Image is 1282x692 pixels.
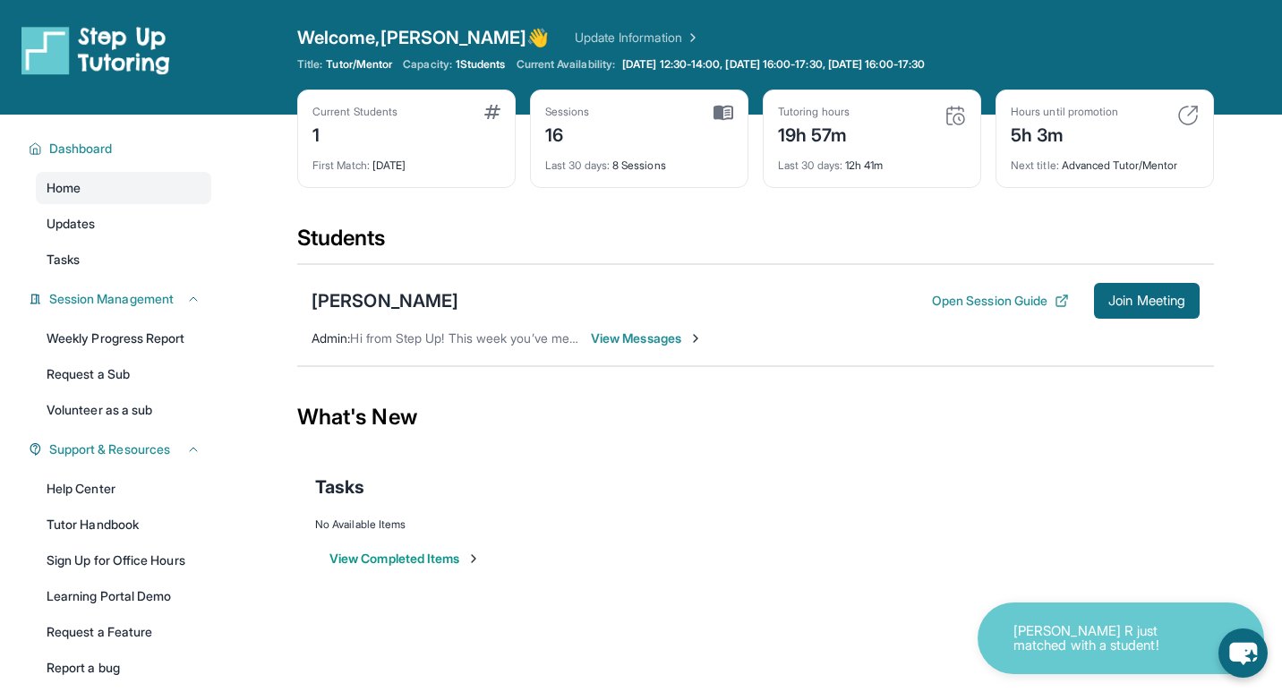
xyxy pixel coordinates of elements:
[312,288,458,313] div: [PERSON_NAME]
[49,440,170,458] span: Support & Resources
[932,292,1069,310] button: Open Session Guide
[456,57,506,72] span: 1 Students
[312,158,370,172] span: First Match :
[49,140,113,158] span: Dashboard
[315,517,1196,532] div: No Available Items
[403,57,452,72] span: Capacity:
[1011,105,1118,119] div: Hours until promotion
[591,329,703,347] span: View Messages
[545,119,590,148] div: 16
[42,290,201,308] button: Session Management
[1011,148,1199,173] div: Advanced Tutor/Mentor
[42,440,201,458] button: Support & Resources
[297,378,1214,457] div: What's New
[1011,158,1059,172] span: Next title :
[1108,295,1185,306] span: Join Meeting
[47,251,80,269] span: Tasks
[36,652,211,684] a: Report a bug
[517,57,615,72] span: Current Availability:
[778,105,850,119] div: Tutoring hours
[36,322,211,355] a: Weekly Progress Report
[312,105,397,119] div: Current Students
[622,57,925,72] span: [DATE] 12:30-14:00, [DATE] 16:00-17:30, [DATE] 16:00-17:30
[350,330,979,346] span: Hi from Step Up! This week you’ve met for 127 minutes and this month you’ve met for 13 hours. Hap...
[312,330,350,346] span: Admin :
[484,105,500,119] img: card
[778,158,842,172] span: Last 30 days :
[47,179,81,197] span: Home
[49,290,174,308] span: Session Management
[297,57,322,72] span: Title:
[329,550,481,568] button: View Completed Items
[682,29,700,47] img: Chevron Right
[545,105,590,119] div: Sessions
[778,148,966,173] div: 12h 41m
[1177,105,1199,126] img: card
[545,158,610,172] span: Last 30 days :
[1094,283,1200,319] button: Join Meeting
[1218,628,1268,678] button: chat-button
[315,474,364,500] span: Tasks
[47,215,96,233] span: Updates
[1013,624,1192,654] p: [PERSON_NAME] R just matched with a student!
[312,148,500,173] div: [DATE]
[36,394,211,426] a: Volunteer as a sub
[312,119,397,148] div: 1
[944,105,966,126] img: card
[545,148,733,173] div: 8 Sessions
[36,172,211,204] a: Home
[619,57,928,72] a: [DATE] 12:30-14:00, [DATE] 16:00-17:30, [DATE] 16:00-17:30
[36,243,211,276] a: Tasks
[778,119,850,148] div: 19h 57m
[36,358,211,390] a: Request a Sub
[36,616,211,648] a: Request a Feature
[297,25,550,50] span: Welcome, [PERSON_NAME] 👋
[1011,119,1118,148] div: 5h 3m
[36,544,211,577] a: Sign Up for Office Hours
[42,140,201,158] button: Dashboard
[21,25,170,75] img: logo
[688,331,703,346] img: Chevron-Right
[326,57,392,72] span: Tutor/Mentor
[36,508,211,541] a: Tutor Handbook
[297,224,1214,263] div: Students
[575,29,700,47] a: Update Information
[714,105,733,121] img: card
[36,208,211,240] a: Updates
[36,473,211,505] a: Help Center
[36,580,211,612] a: Learning Portal Demo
